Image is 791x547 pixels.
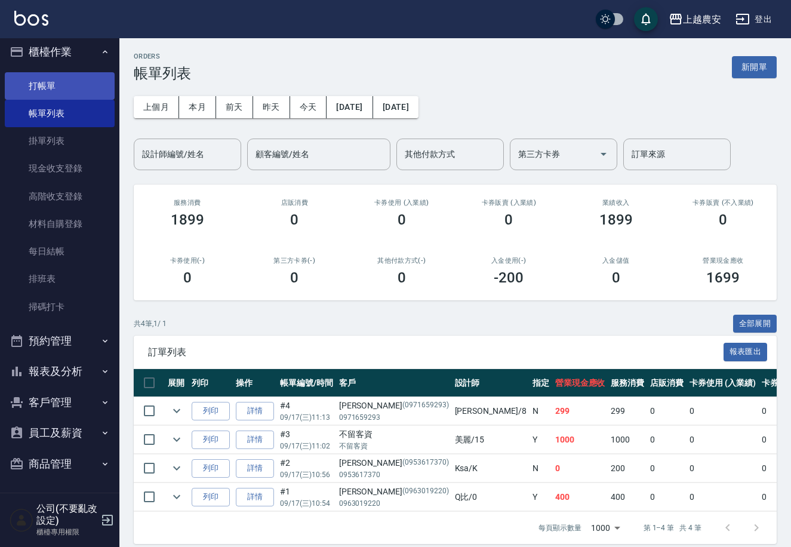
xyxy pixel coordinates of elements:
td: 0 [687,483,759,511]
p: 第 1–4 筆 共 4 筆 [644,523,701,533]
a: 排班表 [5,265,115,293]
button: 新開單 [732,56,777,78]
p: 櫃檯專用權限 [36,527,97,537]
h2: 店販消費 [256,199,334,207]
th: 展開 [165,369,189,397]
h2: 業績收入 [577,199,655,207]
th: 列印 [189,369,233,397]
button: 報表匯出 [724,343,768,361]
a: 掃碼打卡 [5,293,115,321]
a: 帳單列表 [5,100,115,127]
a: 每日結帳 [5,238,115,265]
a: 詳情 [236,459,274,478]
span: 訂單列表 [148,346,724,358]
button: 客戶管理 [5,387,115,418]
th: 客戶 [336,369,452,397]
button: save [634,7,658,31]
button: 列印 [192,402,230,420]
a: 打帳單 [5,72,115,100]
p: (0971659293) [402,400,449,412]
a: 現金收支登錄 [5,155,115,182]
td: 1000 [552,426,608,454]
p: 0953617370 [339,469,449,480]
h3: 1899 [599,211,633,228]
button: 員工及薪資 [5,417,115,448]
button: expand row [168,488,186,506]
th: 服務消費 [608,369,647,397]
h3: 0 [612,269,620,286]
td: 400 [552,483,608,511]
th: 店販消費 [647,369,687,397]
button: Open [594,145,613,164]
button: 報表及分析 [5,356,115,387]
button: 列印 [192,488,230,506]
button: expand row [168,402,186,420]
td: #2 [277,454,336,483]
td: 400 [608,483,647,511]
th: 帳單編號/時間 [277,369,336,397]
a: 詳情 [236,431,274,449]
td: Y [530,483,552,511]
h3: 0 [183,269,192,286]
button: 前天 [216,96,253,118]
h3: 服務消費 [148,199,227,207]
p: 每頁顯示數量 [538,523,581,533]
button: [DATE] [327,96,373,118]
div: [PERSON_NAME] [339,457,449,469]
th: 設計師 [452,369,530,397]
h3: 0 [290,269,298,286]
a: 高階收支登錄 [5,183,115,210]
h2: 營業現金應收 [684,257,763,265]
button: 列印 [192,431,230,449]
h3: 0 [504,211,513,228]
button: 全部展開 [733,315,777,333]
button: 上個月 [134,96,179,118]
td: Y [530,426,552,454]
p: 0963019220 [339,498,449,509]
h3: 0 [290,211,298,228]
h3: 0 [719,211,727,228]
td: Ksa /K [452,454,530,483]
h2: 入金使用(-) [470,257,549,265]
th: 操作 [233,369,277,397]
td: 0 [552,454,608,483]
td: #3 [277,426,336,454]
p: 09/17 (三) 11:02 [280,441,333,451]
button: expand row [168,431,186,448]
a: 新開單 [732,61,777,72]
h3: 1899 [171,211,204,228]
button: [DATE] [373,96,418,118]
h2: 卡券使用(-) [148,257,227,265]
a: 報表匯出 [724,346,768,357]
th: 指定 [530,369,552,397]
td: 299 [608,397,647,425]
th: 卡券使用 (入業績) [687,369,759,397]
h2: 其他付款方式(-) [362,257,441,265]
td: 1000 [608,426,647,454]
h5: 公司(不要亂改設定) [36,503,97,527]
a: 掛單列表 [5,127,115,155]
h3: 1699 [706,269,740,286]
td: #1 [277,483,336,511]
button: 今天 [290,96,327,118]
h2: 卡券販賣 (入業績) [470,199,549,207]
img: Logo [14,11,48,26]
a: 詳情 [236,402,274,420]
a: 材料自購登錄 [5,210,115,238]
td: #4 [277,397,336,425]
button: 本月 [179,96,216,118]
h2: ORDERS [134,53,191,60]
div: [PERSON_NAME] [339,400,449,412]
h2: 卡券販賣 (不入業績) [684,199,763,207]
td: 0 [687,426,759,454]
h2: 卡券使用 (入業績) [362,199,441,207]
p: 共 4 筆, 1 / 1 [134,318,167,329]
td: 0 [687,397,759,425]
td: 0 [647,483,687,511]
td: N [530,454,552,483]
p: 09/17 (三) 10:56 [280,469,333,480]
p: 不留客資 [339,441,449,451]
td: 0 [647,454,687,483]
button: 櫃檯作業 [5,36,115,67]
button: 上越農安 [664,7,726,32]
